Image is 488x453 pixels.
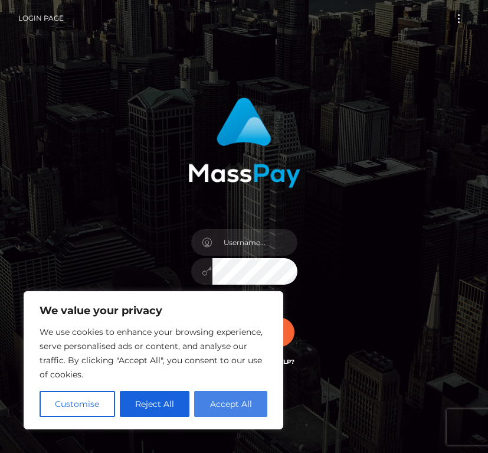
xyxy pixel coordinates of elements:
img: MassPay Login [188,97,300,188]
p: We use cookies to enhance your browsing experience, serve personalised ads or content, and analys... [40,325,267,382]
button: Toggle navigation [448,11,470,27]
button: Customise [40,391,115,417]
button: Reject All [120,391,190,417]
a: Login Page [18,6,64,31]
input: Username... [212,229,297,256]
div: We value your privacy [24,291,283,429]
p: We value your privacy [40,304,267,318]
button: Accept All [194,391,267,417]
